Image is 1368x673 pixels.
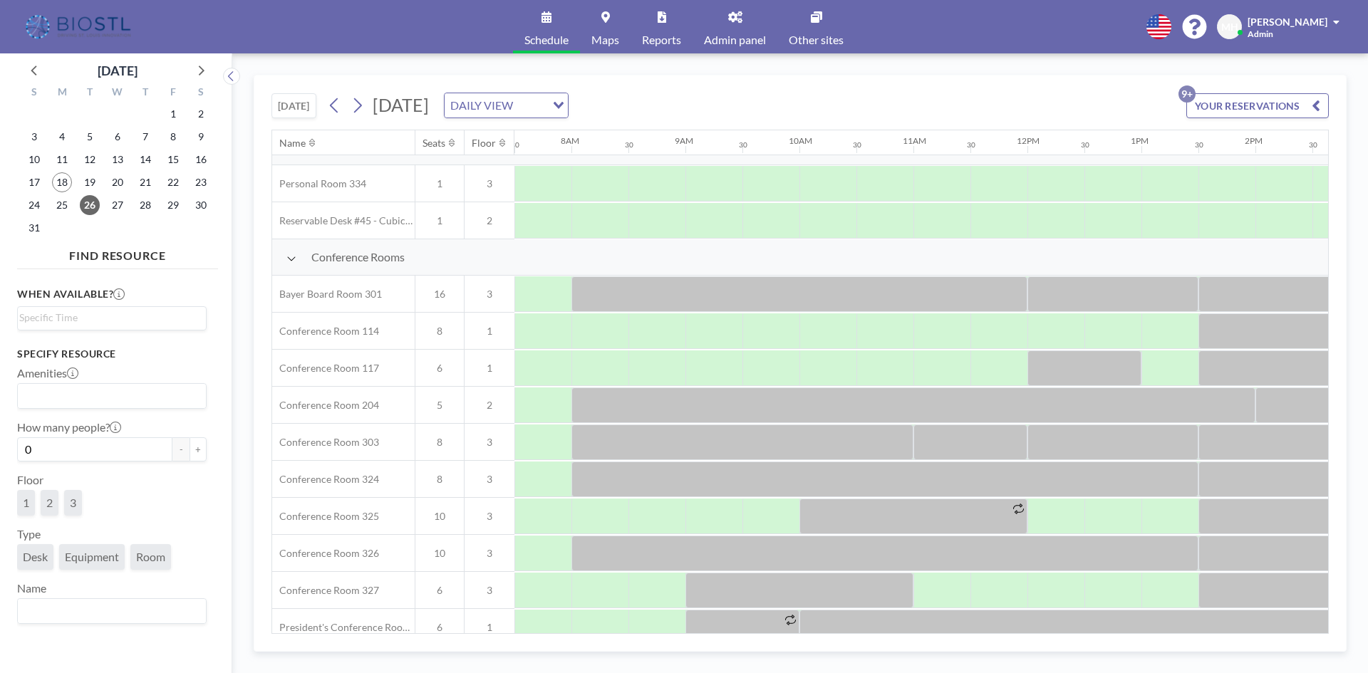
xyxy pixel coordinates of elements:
div: W [104,84,132,103]
span: President's Conference Room - 109 [272,621,415,634]
span: Personal Room 334 [272,177,366,190]
div: 30 [1081,140,1089,150]
span: Maps [591,34,619,46]
span: 3 [465,436,514,449]
span: Conference Rooms [311,250,405,264]
div: T [131,84,159,103]
span: Saturday, August 9, 2025 [191,127,211,147]
span: Admin [1248,28,1273,39]
label: Amenities [17,366,78,380]
span: Saturday, August 2, 2025 [191,104,211,124]
img: organization-logo [23,13,136,41]
span: Conference Room 327 [272,584,379,597]
div: 10AM [789,135,812,146]
label: Floor [17,473,43,487]
div: 12PM [1017,135,1040,146]
div: 30 [967,140,975,150]
span: Wednesday, August 20, 2025 [108,172,128,192]
div: 30 [511,140,519,150]
span: 3 [465,584,514,597]
span: Sunday, August 10, 2025 [24,150,44,169]
span: 6 [415,584,464,597]
span: Monday, August 25, 2025 [52,195,72,215]
span: Desk [23,550,48,564]
span: Other sites [789,34,844,46]
span: [PERSON_NAME] [1248,16,1327,28]
span: Sunday, August 17, 2025 [24,172,44,192]
span: 3 [70,496,76,510]
h4: FIND RESOURCE [17,243,218,263]
span: Conference Room 324 [272,473,379,486]
input: Search for option [517,96,544,115]
h3: Specify resource [17,348,207,360]
div: Search for option [18,384,206,408]
span: Tuesday, August 19, 2025 [80,172,100,192]
span: 3 [465,177,514,190]
div: [DATE] [98,61,138,80]
input: Search for option [19,602,198,620]
p: 9+ [1178,85,1196,103]
div: Seats [423,137,445,150]
span: 16 [415,288,464,301]
span: Saturday, August 30, 2025 [191,195,211,215]
span: Reports [642,34,681,46]
span: 5 [415,399,464,412]
div: Search for option [18,307,206,328]
span: 1 [465,362,514,375]
span: Friday, August 22, 2025 [163,172,183,192]
label: Name [17,581,46,595]
span: 2 [465,214,514,227]
span: Thursday, August 21, 2025 [135,172,155,192]
span: 2 [46,496,53,510]
span: Monday, August 4, 2025 [52,127,72,147]
div: Search for option [445,93,568,118]
span: 3 [465,547,514,560]
span: Room [136,550,165,564]
div: 30 [1309,140,1317,150]
span: Wednesday, August 27, 2025 [108,195,128,215]
span: Sunday, August 3, 2025 [24,127,44,147]
span: Schedule [524,34,569,46]
span: 2 [465,399,514,412]
span: Conference Room 303 [272,436,379,449]
span: MH [1221,21,1238,33]
button: + [190,437,207,461]
div: 11AM [903,135,926,146]
span: Conference Room 325 [272,510,379,523]
div: Search for option [18,599,206,623]
span: Conference Room 117 [272,362,379,375]
span: Conference Room 326 [272,547,379,560]
span: 1 [465,325,514,338]
span: Tuesday, August 5, 2025 [80,127,100,147]
span: 8 [415,325,464,338]
button: [DATE] [271,93,316,118]
div: 30 [1195,140,1203,150]
span: Thursday, August 7, 2025 [135,127,155,147]
span: Conference Room 204 [272,399,379,412]
span: Monday, August 18, 2025 [52,172,72,192]
span: Wednesday, August 13, 2025 [108,150,128,169]
span: 10 [415,510,464,523]
div: 30 [739,140,747,150]
div: 30 [625,140,633,150]
div: Floor [472,137,496,150]
span: [DATE] [373,94,429,115]
span: Sunday, August 24, 2025 [24,195,44,215]
span: Monday, August 11, 2025 [52,150,72,169]
div: S [21,84,48,103]
div: 2PM [1245,135,1263,146]
span: 3 [465,473,514,486]
span: Friday, August 8, 2025 [163,127,183,147]
span: 8 [415,436,464,449]
span: 6 [415,362,464,375]
button: - [172,437,190,461]
span: Thursday, August 14, 2025 [135,150,155,169]
span: Reservable Desk #45 - Cubicle Area (Office 206) [272,214,415,227]
span: Bayer Board Room 301 [272,288,382,301]
span: Tuesday, August 26, 2025 [80,195,100,215]
input: Search for option [19,387,198,405]
span: Friday, August 1, 2025 [163,104,183,124]
span: 10 [415,547,464,560]
button: YOUR RESERVATIONS9+ [1186,93,1329,118]
span: 1 [465,621,514,634]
